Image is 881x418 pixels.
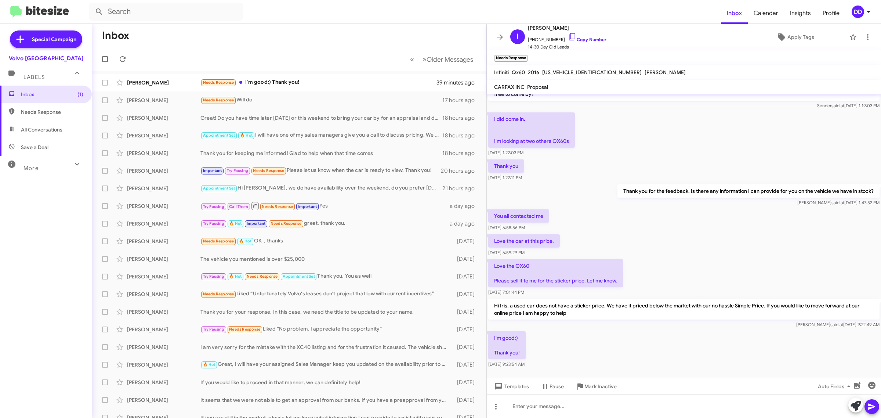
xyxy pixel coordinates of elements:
[102,30,129,42] h1: Inbox
[528,32,606,43] span: [PHONE_NUMBER]
[200,96,442,104] div: Will do
[203,362,215,367] span: 🔥 Hot
[200,255,450,263] div: The vehicle you mentioned is over $25,000
[568,37,606,42] a: Copy Number
[450,326,481,333] div: [DATE]
[427,55,473,64] span: Older Messages
[831,200,844,205] span: said at
[77,91,83,98] span: (1)
[488,361,525,367] span: [DATE] 9:23:54 AM
[203,168,222,173] span: Important
[200,290,450,298] div: Liked “Unfortunately Volvo's leases don't project that low with current incentives”
[441,167,481,174] div: 20 hours ago
[247,221,266,226] span: Important
[21,108,83,116] span: Needs Response
[23,165,39,172] span: More
[488,250,525,255] span: [DATE] 6:59:29 PM
[32,36,76,43] span: Special Campaign
[488,112,575,148] p: I did come in. I'm looking at two others QX60s
[89,3,243,21] input: Search
[127,220,200,227] div: [PERSON_NAME]
[528,69,539,76] span: 2016
[406,52,478,67] nav: Page navigation example
[200,343,450,351] div: I am very sorry for the mistake with the XC40 listing and for the frustration it caused. The vehi...
[203,292,234,296] span: Needs Response
[203,239,234,244] span: Needs Response
[200,325,450,334] div: Liked “No problem, I appreciate the opportunity”
[550,380,564,393] span: Pause
[450,220,481,227] div: a day ago
[127,202,200,210] div: [PERSON_NAME]
[442,114,481,122] div: 18 hours ago
[488,159,524,173] p: Thank you
[450,308,481,316] div: [DATE]
[127,326,200,333] div: [PERSON_NAME]
[744,30,846,44] button: Apply Tags
[271,221,302,226] span: Needs Response
[200,114,442,122] div: Great! Do you have time later [DATE] or this weekend to bring your car by for an appraisal and di...
[229,221,242,226] span: 🔥 Hot
[488,150,523,155] span: [DATE] 1:22:03 PM
[645,69,686,76] span: [PERSON_NAME]
[516,31,519,43] span: I
[450,273,481,280] div: [DATE]
[528,43,606,51] span: 14-30 Day Old Leads
[570,380,623,393] button: Mark Inactive
[488,259,623,287] p: Love the QX60 Please sell it to me for the sticker price. Let me know.
[494,84,524,90] span: CARFAX INC
[127,255,200,263] div: [PERSON_NAME]
[200,166,441,175] div: Please let us know when the car is ready to view. Thank you!
[528,24,606,32] span: [PERSON_NAME]
[200,131,442,140] div: I will have one of my sales managers give you a call to discuss pricing. We are a Simple Price st...
[200,149,442,157] div: Thank you for keeping me informed! Glad to help when that time comes
[200,396,450,404] div: It seems that we were not able to get an approval from our banks. If you have a preapproval from ...
[203,204,224,209] span: Try Pausing
[200,360,450,369] div: Great, I will have your assigned Sales Manager keep you updated on the availability prior to [DATE]
[488,331,526,359] p: I'm good:) Thank you!
[527,84,548,90] span: Proposal
[283,274,315,279] span: Appointment Set
[239,239,251,244] span: 🔥 Hot
[488,225,525,230] span: [DATE] 6:58:56 PM
[442,132,481,139] div: 18 hours ago
[831,103,844,108] span: said at
[200,272,450,281] div: Thank you. You as well
[450,361,481,368] div: [DATE]
[240,133,253,138] span: 🔥 Hot
[127,79,200,86] div: [PERSON_NAME]
[21,126,62,133] span: All Conversations
[127,379,200,386] div: [PERSON_NAME]
[450,343,481,351] div: [DATE]
[488,234,560,248] p: Love the car at this price.
[227,168,248,173] span: Try Pausing
[488,299,880,320] p: Hi Iris, a used car does not have a sticker price. We have it priced below the market with our no...
[845,6,873,18] button: DD
[584,380,617,393] span: Mark Inactive
[200,308,450,316] div: Thank you for your response. In this case, we need the title to be updated to your name.
[748,3,784,24] a: Calendar
[229,274,242,279] span: 🔥 Hot
[493,380,529,393] span: Templates
[442,149,481,157] div: 18 hours ago
[23,74,45,80] span: Labels
[818,380,853,393] span: Auto Fields
[127,238,200,245] div: [PERSON_NAME]
[127,132,200,139] div: [PERSON_NAME]
[817,103,880,108] span: Sender [DATE] 1:19:03 PM
[127,149,200,157] div: [PERSON_NAME]
[450,202,481,210] div: a day ago
[21,91,83,98] span: Inbox
[542,69,642,76] span: [US_VEHICLE_IDENTIFICATION_NUMBER]
[442,97,481,104] div: 17 hours ago
[442,185,481,192] div: 21 hours ago
[796,322,880,327] span: [PERSON_NAME] [DATE] 9:22:49 AM
[253,168,284,173] span: Needs Response
[203,274,224,279] span: Try Pausing
[817,3,845,24] a: Profile
[247,274,278,279] span: Needs Response
[203,133,235,138] span: Appointment Set
[200,219,450,228] div: great, thank you.
[784,3,817,24] a: Insights
[200,184,442,192] div: Hi [PERSON_NAME], we do have availability over the weekend, do you prefer [DATE] or [DATE]? Core ...
[487,380,535,393] button: Templates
